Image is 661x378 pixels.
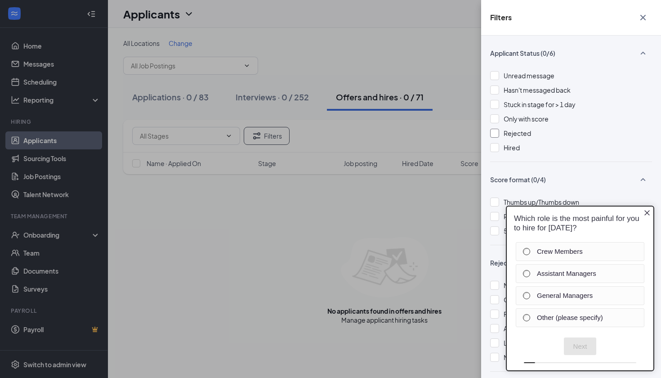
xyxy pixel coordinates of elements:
span: Only with score [504,115,549,123]
span: Unread message [504,72,554,80]
span: Stuck in stage for > 1 day [504,100,576,108]
svg: SmallChevronUp [638,48,648,58]
span: Rejection Tags (0/6) [490,258,549,267]
button: Cross [634,9,652,26]
button: SmallChevronUp [634,171,652,188]
span: Applicant Status (0/6) [490,49,555,58]
span: Score format (0/4) [490,175,546,184]
span: Hasn't messaged back [504,86,571,94]
svg: SmallChevronUp [638,174,648,185]
span: Rejected [504,129,531,137]
span: Hired [504,144,520,152]
button: SmallChevronUp [634,45,652,62]
svg: Cross [638,12,648,23]
h5: Filters [490,13,512,22]
iframe: Sprig User Feedback Dialog [499,197,661,378]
